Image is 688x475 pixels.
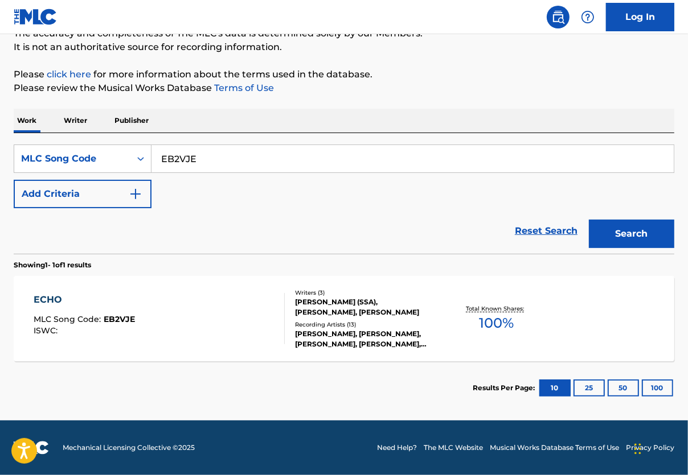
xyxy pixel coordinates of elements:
[111,109,152,133] p: Publisher
[60,109,91,133] p: Writer
[424,443,483,453] a: The MLC Website
[14,180,151,208] button: Add Criteria
[606,3,674,31] a: Log In
[14,109,40,133] p: Work
[296,320,442,329] div: Recording Artists ( 13 )
[479,313,514,333] span: 100 %
[14,9,58,25] img: MLC Logo
[14,276,674,361] a: ECHOMLC Song Code:EB2VJEISWC:Writers (3)[PERSON_NAME] (SSA), [PERSON_NAME], [PERSON_NAME]Recordin...
[490,443,619,453] a: Musical Works Database Terms of Use
[212,82,274,93] a: Terms of Use
[466,304,527,313] p: Total Known Shares:
[539,379,571,396] button: 10
[14,260,91,270] p: Showing 1 - 1 of 1 results
[129,187,142,201] img: 9d2ae6d4665cec9f34b9.svg
[104,314,135,324] span: EB2VJE
[581,10,595,24] img: help
[608,379,639,396] button: 50
[551,10,565,24] img: search
[14,441,49,455] img: logo
[14,68,674,81] p: Please for more information about the terms used in the database.
[296,297,442,317] div: [PERSON_NAME] (SSA), [PERSON_NAME], [PERSON_NAME]
[34,314,104,324] span: MLC Song Code :
[509,218,583,243] a: Reset Search
[14,81,674,95] p: Please review the Musical Works Database
[473,383,538,393] p: Results Per Page:
[21,152,124,166] div: MLC Song Code
[377,443,417,453] a: Need Help?
[642,379,673,396] button: 100
[14,144,674,254] form: Search Form
[547,6,570,28] a: Public Search
[631,420,688,475] iframe: Chat Widget
[47,69,91,80] a: click here
[589,220,674,248] button: Search
[63,443,195,453] span: Mechanical Licensing Collective © 2025
[626,443,674,453] a: Privacy Policy
[34,293,135,307] div: ECHO
[34,325,60,336] span: ISWC :
[634,432,641,466] div: Drag
[574,379,605,396] button: 25
[576,6,599,28] div: Help
[296,329,442,349] div: [PERSON_NAME], [PERSON_NAME], [PERSON_NAME], [PERSON_NAME], [PERSON_NAME]
[296,288,442,297] div: Writers ( 3 )
[14,40,674,54] p: It is not an authoritative source for recording information.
